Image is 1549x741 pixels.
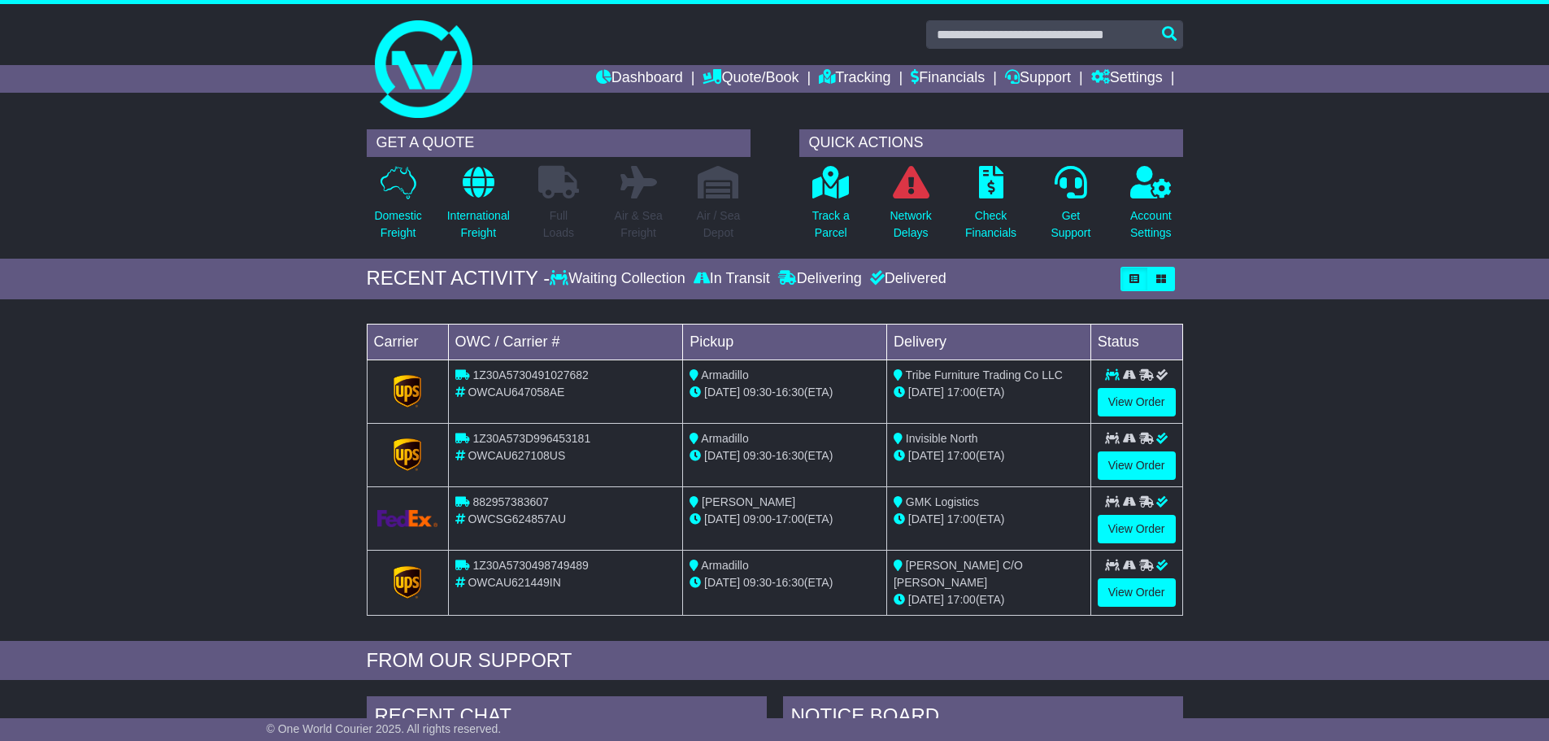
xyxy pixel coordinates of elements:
[1050,165,1091,251] a: GetSupport
[894,447,1084,464] div: (ETA)
[947,386,976,399] span: 17:00
[1129,165,1173,251] a: AccountSettings
[472,559,588,572] span: 1Z30A5730498749489
[776,512,804,525] span: 17:00
[367,649,1183,673] div: FROM OUR SUPPORT
[947,449,976,462] span: 17:00
[890,207,931,242] p: Network Delays
[1051,207,1090,242] p: Get Support
[911,65,985,93] a: Financials
[704,386,740,399] span: [DATE]
[394,375,421,408] img: GetCarrierServiceLogo
[743,576,772,589] span: 09:30
[894,384,1084,401] div: (ETA)
[774,270,866,288] div: Delivering
[743,386,772,399] span: 09:30
[373,165,422,251] a: DomesticFreight
[446,165,511,251] a: InternationalFreight
[447,207,510,242] p: International Freight
[947,512,976,525] span: 17:00
[472,495,548,508] span: 882957383607
[367,267,550,290] div: RECENT ACTIVITY -
[906,432,978,445] span: Invisible North
[776,449,804,462] span: 16:30
[394,566,421,599] img: GetCarrierServiceLogo
[1098,515,1176,543] a: View Order
[701,559,748,572] span: Armadillo
[1130,207,1172,242] p: Account Settings
[448,324,683,360] td: OWC / Carrier #
[812,207,850,242] p: Track a Parcel
[550,270,689,288] div: Waiting Collection
[690,447,880,464] div: - (ETA)
[743,449,772,462] span: 09:30
[819,65,890,93] a: Tracking
[690,270,774,288] div: In Transit
[811,165,851,251] a: Track aParcel
[690,384,880,401] div: - (ETA)
[908,449,944,462] span: [DATE]
[267,722,502,735] span: © One World Courier 2025. All rights reserved.
[776,386,804,399] span: 16:30
[690,574,880,591] div: - (ETA)
[697,207,741,242] p: Air / Sea Depot
[894,559,1023,589] span: [PERSON_NAME] C/O [PERSON_NAME]
[596,65,683,93] a: Dashboard
[538,207,579,242] p: Full Loads
[906,495,979,508] span: GMK Logistics
[468,576,560,589] span: OWCAU621449IN
[615,207,663,242] p: Air & Sea Freight
[908,512,944,525] span: [DATE]
[683,324,887,360] td: Pickup
[702,495,795,508] span: [PERSON_NAME]
[468,449,565,462] span: OWCAU627108US
[701,432,748,445] span: Armadillo
[894,591,1084,608] div: (ETA)
[704,576,740,589] span: [DATE]
[1090,324,1182,360] td: Status
[1005,65,1071,93] a: Support
[701,368,748,381] span: Armadillo
[1098,451,1176,480] a: View Order
[394,438,421,471] img: GetCarrierServiceLogo
[776,576,804,589] span: 16:30
[964,165,1017,251] a: CheckFinancials
[377,510,438,527] img: GetCarrierServiceLogo
[367,696,767,740] div: RECENT CHAT
[965,207,1016,242] p: Check Financials
[472,368,588,381] span: 1Z30A5730491027682
[374,207,421,242] p: Domestic Freight
[947,593,976,606] span: 17:00
[783,696,1183,740] div: NOTICE BOARD
[743,512,772,525] span: 09:00
[704,512,740,525] span: [DATE]
[799,129,1183,157] div: QUICK ACTIONS
[367,324,448,360] td: Carrier
[866,270,946,288] div: Delivered
[1098,388,1176,416] a: View Order
[894,511,1084,528] div: (ETA)
[703,65,798,93] a: Quote/Book
[886,324,1090,360] td: Delivery
[906,368,1063,381] span: Tribe Furniture Trading Co LLC
[472,432,590,445] span: 1Z30A573D996453181
[1098,578,1176,607] a: View Order
[468,386,564,399] span: OWCAU647058AE
[690,511,880,528] div: - (ETA)
[889,165,932,251] a: NetworkDelays
[1091,65,1163,93] a: Settings
[367,129,751,157] div: GET A QUOTE
[704,449,740,462] span: [DATE]
[908,386,944,399] span: [DATE]
[468,512,566,525] span: OWCSG624857AU
[908,593,944,606] span: [DATE]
